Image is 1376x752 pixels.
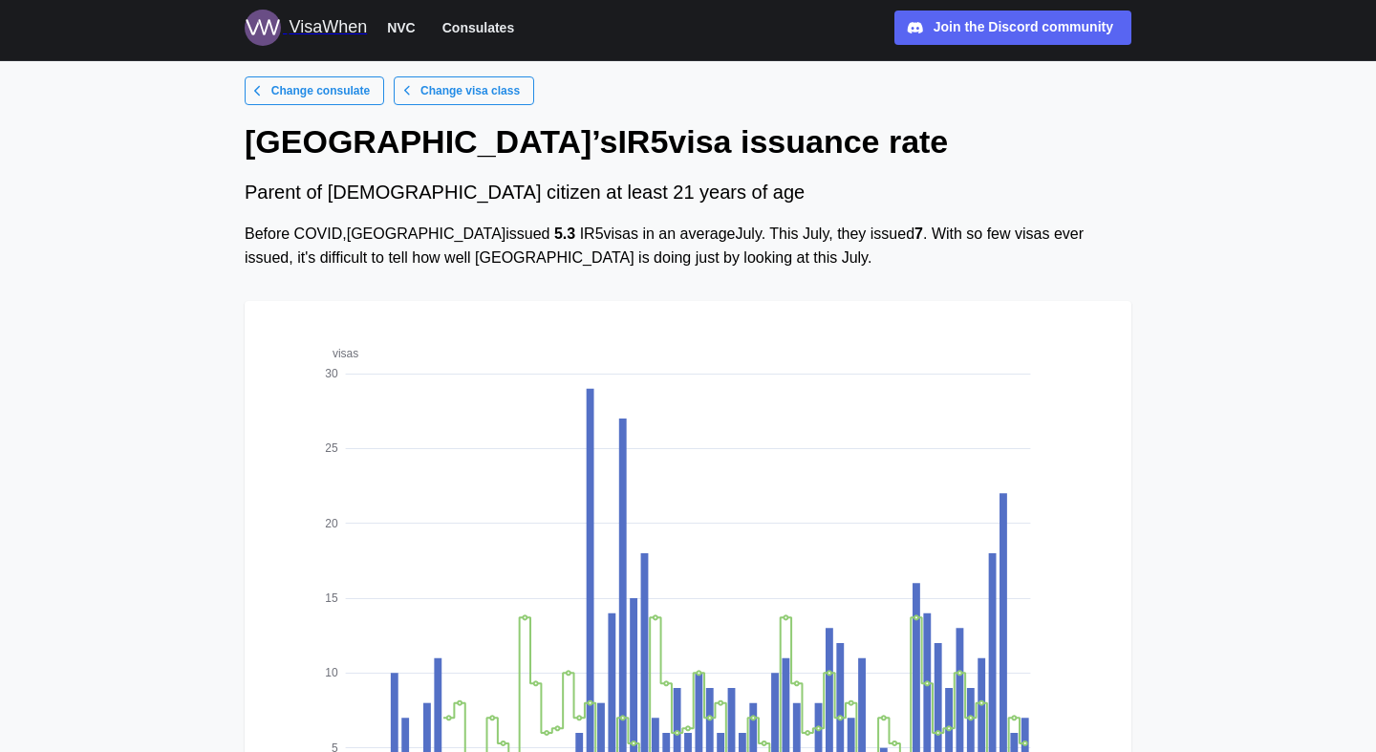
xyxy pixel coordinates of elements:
strong: 5.3 [554,226,575,242]
strong: 7 [914,226,923,242]
a: Change visa class [394,76,534,105]
span: Consulates [442,16,514,39]
a: Change consulate [245,76,384,105]
div: Parent of [DEMOGRAPHIC_DATA] citizen at least 21 years of age [245,178,1131,207]
h1: [GEOGRAPHIC_DATA] ’s IR5 visa issuance rate [245,120,1131,162]
div: VisaWhen [289,14,367,41]
span: Change visa class [420,77,520,104]
div: Before COVID, [GEOGRAPHIC_DATA] issued IR5 visas in an average July . This July , they issued . W... [245,223,1131,270]
text: 20 [325,516,338,529]
text: 25 [325,441,338,455]
a: Join the Discord community [894,11,1131,45]
text: 30 [325,367,338,380]
button: Consulates [434,15,523,40]
text: 15 [325,591,338,605]
img: Logo for VisaWhen [245,10,281,46]
span: Change consulate [271,77,370,104]
a: Logo for VisaWhen VisaWhen [245,10,367,46]
text: 10 [325,666,338,679]
div: Join the Discord community [934,17,1113,38]
button: NVC [378,15,424,40]
span: NVC [387,16,416,39]
text: visas [333,347,358,360]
